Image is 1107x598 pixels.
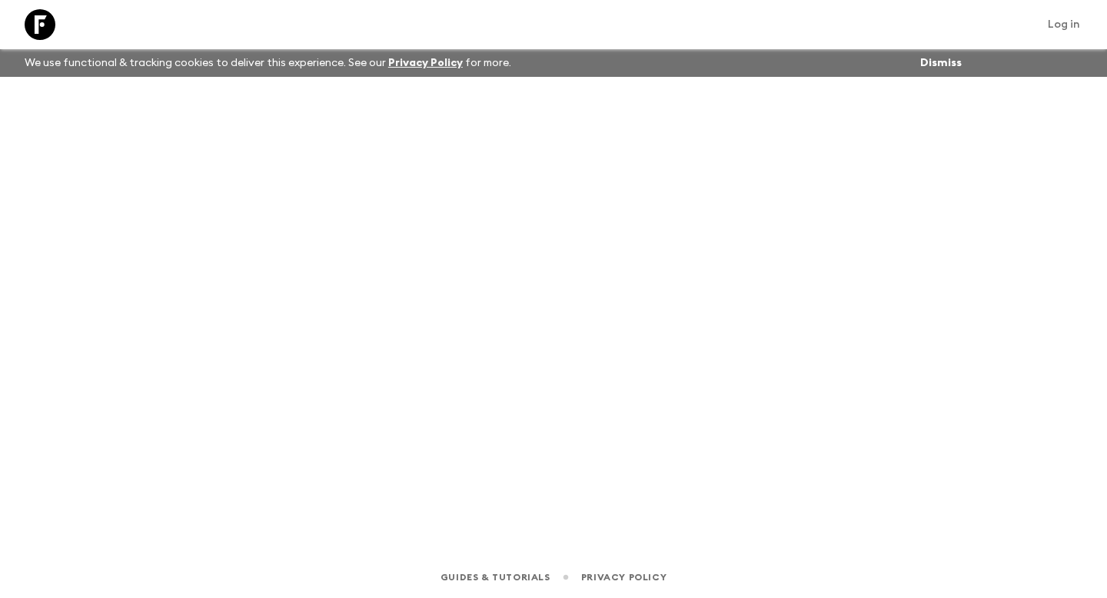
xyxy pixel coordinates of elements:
a: Privacy Policy [581,569,667,586]
a: Guides & Tutorials [440,569,550,586]
p: We use functional & tracking cookies to deliver this experience. See our for more. [18,49,517,77]
button: Dismiss [916,52,966,74]
a: Log in [1039,14,1089,35]
a: Privacy Policy [388,58,463,68]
